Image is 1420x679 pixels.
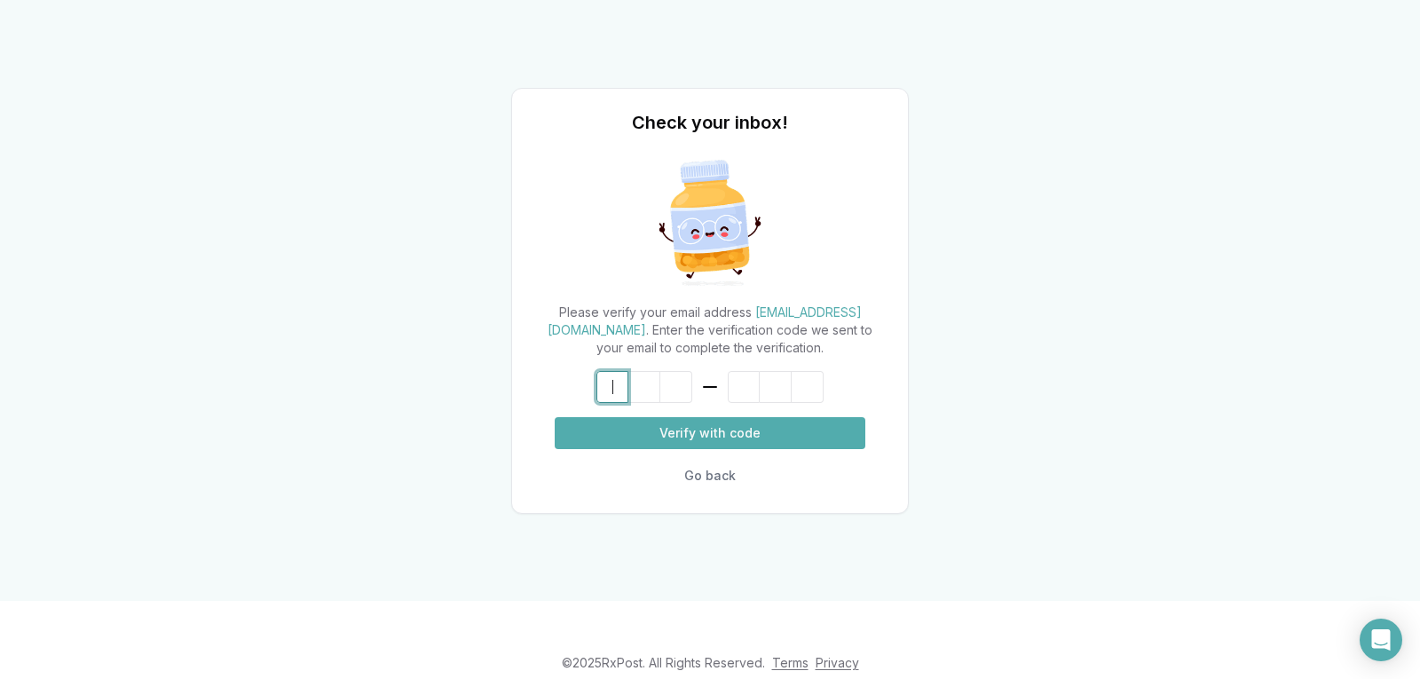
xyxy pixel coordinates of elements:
[555,460,865,492] button: Go back
[816,655,859,670] a: Privacy
[548,304,862,337] span: [EMAIL_ADDRESS][DOMAIN_NAME]
[555,417,865,449] button: Verify with code
[533,304,887,357] div: Please verify your email address . Enter the verification code we sent to your email to complete ...
[772,655,809,670] a: Terms
[632,110,788,135] h1: Check your inbox!
[643,156,777,289] img: Excited Pill Bottle
[1360,619,1402,661] div: Open Intercom Messenger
